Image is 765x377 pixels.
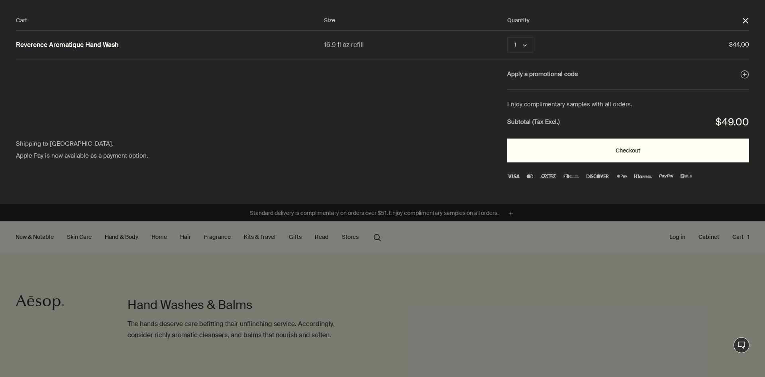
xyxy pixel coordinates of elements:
[540,174,556,178] img: Amex Logo
[617,174,627,178] img: Apple Pay
[507,100,749,110] div: Enjoy complimentary samples with all orders.
[507,69,749,80] button: Apply a promotional code
[527,174,533,178] img: Mastercard Logo
[16,41,118,49] a: Reverence Aromatique Hand Wash
[507,139,749,162] button: Checkout
[507,37,533,53] button: Quantity 1
[507,16,742,25] div: Quantity
[659,174,673,178] img: PayPal Logo
[716,114,749,131] div: $49.00
[507,117,560,127] strong: Subtotal (Tax Excl.)
[16,139,242,149] div: Shipping to [GEOGRAPHIC_DATA].
[742,17,749,24] button: Close
[681,174,692,178] img: alipay-logo
[324,16,507,25] div: Size
[734,337,749,353] button: Live Assistance
[567,40,749,50] span: $44.00
[563,174,579,178] img: diners-club-international-2
[634,174,652,178] img: klarna (1)
[507,174,520,178] img: Visa Logo
[16,16,324,25] div: Cart
[324,39,507,50] div: 16.9 fl oz refill
[16,151,242,161] div: Apple Pay is now available as a payment option.
[586,174,610,178] img: discover-3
